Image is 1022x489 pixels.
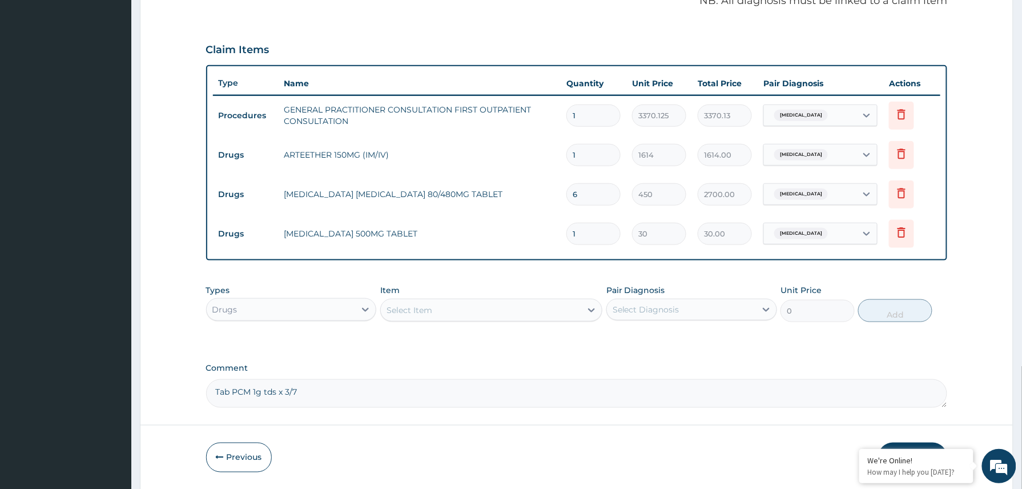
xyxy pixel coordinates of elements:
div: Select Item [387,304,432,316]
td: Drugs [213,223,279,244]
p: How may I help you today? [868,467,965,477]
label: Comment [206,363,948,373]
td: GENERAL PRACTITIONER CONSULTATION FIRST OUTPATIENT CONSULTATION [279,98,561,133]
div: Chat with us now [59,64,192,79]
textarea: Type your message and hit 'Enter' [6,312,218,352]
span: [MEDICAL_DATA] [774,149,828,161]
label: Pair Diagnosis [606,284,665,296]
th: Pair Diagnosis [758,72,883,95]
td: Drugs [213,145,279,166]
label: Item [380,284,400,296]
td: [MEDICAL_DATA] 500MG TABLET [279,222,561,245]
img: d_794563401_company_1708531726252_794563401 [21,57,46,86]
div: Minimize live chat window [187,6,215,33]
th: Name [279,72,561,95]
th: Quantity [561,72,626,95]
span: We're online! [66,144,158,259]
td: [MEDICAL_DATA] [MEDICAL_DATA] 80/480MG TABLET [279,183,561,206]
th: Total Price [692,72,758,95]
td: ARTEETHER 150MG (IM/IV) [279,143,561,166]
span: [MEDICAL_DATA] [774,189,828,200]
div: Select Diagnosis [613,304,679,315]
th: Unit Price [626,72,692,95]
label: Types [206,286,230,295]
span: [MEDICAL_DATA] [774,228,828,239]
button: Add [858,299,932,322]
h3: Claim Items [206,44,269,57]
div: We're Online! [868,455,965,466]
td: Procedures [213,105,279,126]
span: [MEDICAL_DATA] [774,110,828,121]
button: Submit [879,443,947,472]
th: Actions [883,72,940,95]
th: Type [213,73,279,94]
label: Unit Price [780,284,822,296]
div: Drugs [212,304,238,315]
button: Previous [206,443,272,472]
td: Drugs [213,184,279,205]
